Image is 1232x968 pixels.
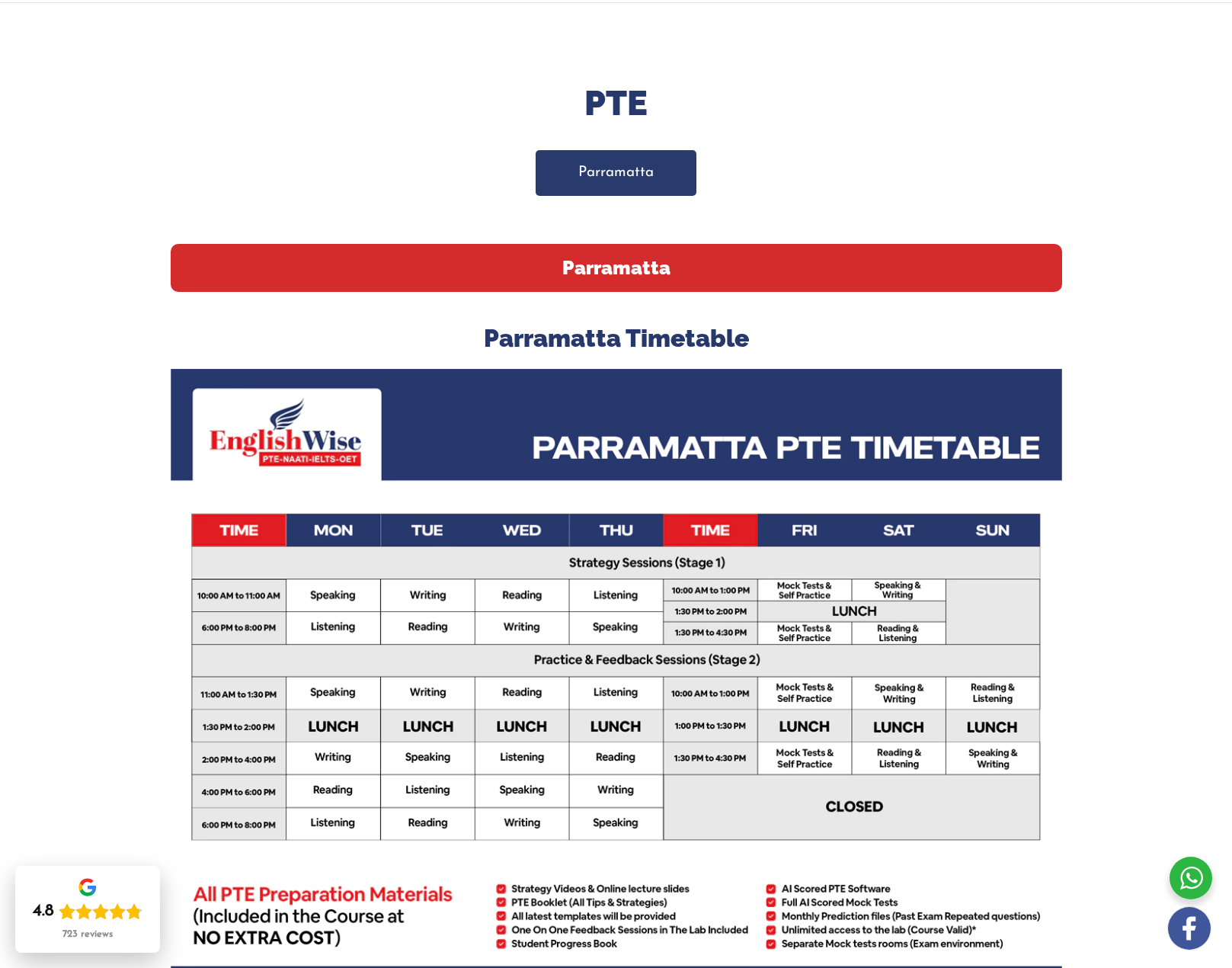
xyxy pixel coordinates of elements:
[62,928,113,941] div: 723 reviews
[171,322,1062,354] h3: Parramatta Timetable
[171,79,1062,127] h1: PTE
[171,244,1062,292] h2: Parramatta
[1168,907,1211,950] img: white-facebook.png
[33,901,142,922] div: Rating: 4.8 out of 5
[536,150,696,195] a: Parramatta
[33,901,54,922] div: 4.8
